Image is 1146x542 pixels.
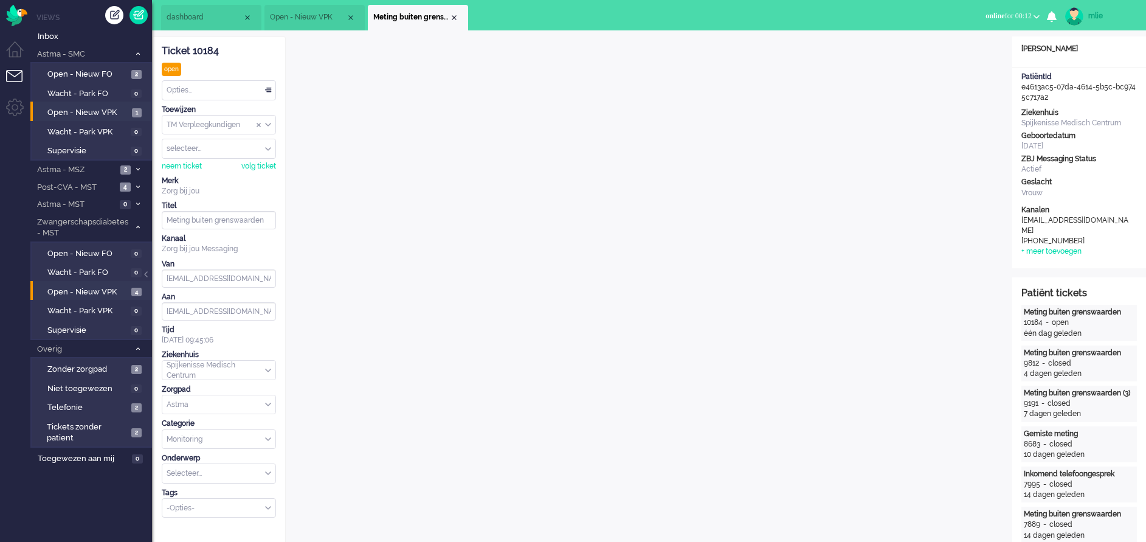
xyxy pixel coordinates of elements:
span: 0 [131,147,142,156]
li: 10184 [368,5,468,30]
div: Titel [162,201,276,211]
div: Meting buiten grenswaarden (3) [1024,388,1134,398]
a: Open - Nieuw VPK 1 [35,105,151,119]
div: Select Tags [162,498,276,518]
div: [EMAIL_ADDRESS][DOMAIN_NAME] [1021,215,1131,236]
div: Gemiste meting [1024,429,1134,439]
span: 0 [131,268,142,277]
span: Wacht - Park VPK [47,127,128,138]
div: Ziekenhuis [1021,108,1137,118]
a: Open - Nieuw VPK 4 [35,285,151,298]
div: Onderwerp [162,453,276,464]
div: Kanalen [1021,205,1137,215]
div: Tijd [162,325,276,335]
span: Inbox [38,31,152,43]
div: [PERSON_NAME] [1012,44,1146,54]
div: Creëer ticket [105,6,123,24]
div: Van [162,259,276,269]
span: Supervisie [47,325,128,336]
span: 0 [131,326,142,335]
div: Zorgpad [162,384,276,395]
span: 2 [131,403,142,412]
div: Patiënt tickets [1021,287,1137,301]
div: 10 dagen geleden [1024,450,1134,460]
div: 7995 [1024,479,1040,490]
button: onlinefor 00:12 [978,7,1047,25]
div: [PHONE_NUMBER] [1021,236,1131,246]
div: + meer toevoegen [1021,246,1082,257]
div: [DATE] 09:45:06 [162,325,276,346]
div: één dag geleden [1024,328,1134,339]
span: Open - Nieuw FO [47,69,128,80]
div: Actief [1021,164,1137,175]
img: avatar [1065,7,1083,26]
div: - [1040,439,1049,450]
div: Toewijzen [162,105,276,115]
a: Zonder zorgpad 2 [35,362,151,375]
div: closed [1049,479,1072,490]
div: neem ticket [162,161,202,172]
span: Wacht - Park FO [47,88,128,100]
span: Astma - MSZ [35,164,117,176]
span: Supervisie [47,145,128,157]
div: open [1052,318,1069,328]
span: 0 [131,89,142,99]
span: online [985,12,1004,20]
span: 0 [131,249,142,259]
div: Aan [162,292,276,302]
span: Open - Nieuw VPK [47,107,129,119]
span: Wacht - Park FO [47,267,128,279]
div: e4613ac5-07da-4614-5b5c-bc9745c717a2 [1012,72,1146,103]
span: 0 [132,454,143,464]
li: View [264,5,365,30]
img: flow_omnibird.svg [6,5,27,26]
a: mlie [1063,7,1134,26]
a: Quick Ticket [129,6,148,24]
div: Zorg bij jou Messaging [162,244,276,254]
div: Meting buiten grenswaarden [1024,509,1134,519]
span: 4 [131,288,142,297]
a: Open - Nieuw FO 0 [35,246,151,260]
span: 1 [132,108,142,117]
a: Toegewezen aan mij 0 [35,451,152,465]
div: Ticket 10184 [162,44,276,58]
span: Astma - MST [35,199,116,210]
span: Meting buiten grenswaarden [373,12,449,23]
li: onlinefor 00:12 [978,4,1047,30]
div: - [1039,358,1048,369]
span: Wacht - Park VPK [47,305,128,317]
li: Tickets menu [6,70,33,97]
div: mlie [1088,10,1134,22]
span: Open - Nieuw VPK [47,287,128,298]
li: Dashboard menu [6,41,33,69]
div: - [1038,398,1048,409]
div: Close tab [449,13,459,23]
div: 14 dagen geleden [1024,490,1134,500]
span: 2 [131,428,142,437]
a: Omnidesk [6,8,27,17]
div: ZBJ Messaging Status [1021,154,1137,164]
a: Telefonie 2 [35,400,151,414]
a: Wacht - Park FO 0 [35,86,151,100]
div: Close tab [346,13,356,23]
li: Dashboard [161,5,261,30]
span: Open - Nieuw VPK [270,12,346,23]
div: Spijkenisse Medisch Centrum [1021,118,1137,128]
div: PatiëntId [1021,72,1137,82]
div: Meting buiten grenswaarden [1024,348,1134,358]
span: 4 [120,182,131,192]
div: Meting buiten grenswaarden [1024,307,1134,318]
a: Wacht - Park FO 0 [35,265,151,279]
div: 14 dagen geleden [1024,530,1134,541]
span: dashboard [167,12,243,23]
span: for 00:12 [985,12,1032,20]
div: 7889 [1024,519,1040,530]
div: - [1040,479,1049,490]
div: Vrouw [1021,188,1137,198]
div: 4 dagen geleden [1024,369,1134,379]
span: Zwangerschapsdiabetes - MST [35,217,129,239]
div: closed [1049,519,1072,530]
a: Supervisie 0 [35,323,151,336]
span: Telefonie [47,402,128,414]
span: Post-CVA - MST [35,182,116,193]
